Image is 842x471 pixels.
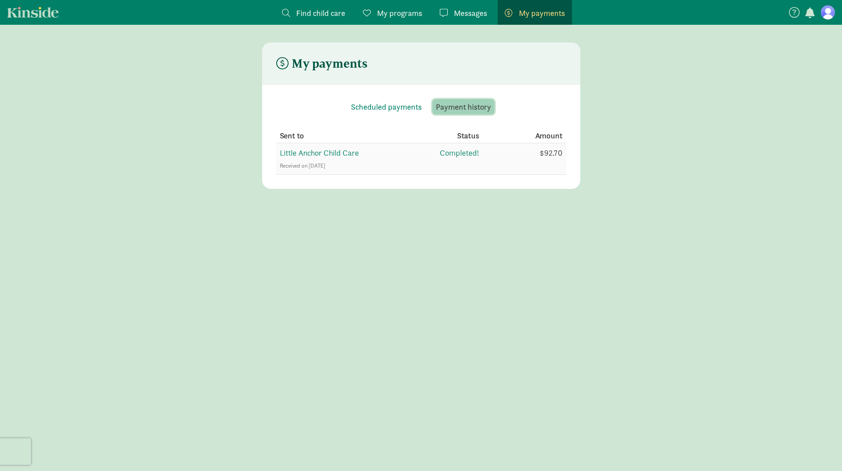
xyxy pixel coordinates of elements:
[519,7,565,19] span: My payments
[377,7,422,19] span: My programs
[276,129,436,143] th: Sent to
[435,129,479,143] th: Status
[280,162,325,169] span: Received on [DATE]
[454,7,487,19] span: Messages
[7,7,59,18] a: Kinside
[280,148,359,158] span: Little Anchor Child Care
[479,143,566,175] td: $92.70
[351,101,422,113] span: Scheduled payments
[479,129,566,143] th: Amount
[436,101,491,113] span: Payment history
[276,57,368,71] h4: My payments
[432,99,495,115] button: Payment history
[347,99,425,115] button: Scheduled payments
[440,148,479,158] span: Completed!
[296,7,345,19] span: Find child care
